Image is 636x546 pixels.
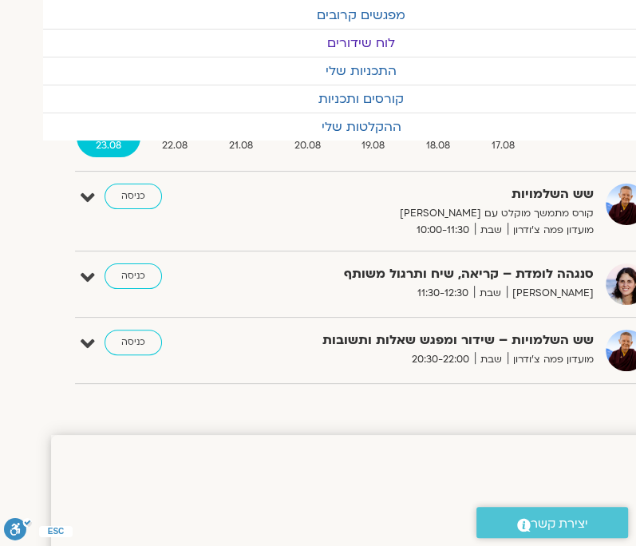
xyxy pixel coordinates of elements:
span: 21.08 [210,137,272,154]
span: שבת [475,351,508,368]
a: יצירת קשר [476,507,628,538]
span: מועדון פמה צ'ודרון [508,222,594,239]
span: 22.08 [144,137,207,154]
span: יצירת קשר [531,513,588,535]
strong: סנגהה לומדת – קריאה, שיח ותרגול משותף [293,263,594,285]
span: 23.08 [77,137,140,154]
span: שבת [475,222,508,239]
strong: שש השלמויות [293,184,594,205]
span: 18.08 [407,137,469,154]
strong: שש השלמויות – שידור ומפגש שאלות ותשובות [293,330,594,351]
span: 20:30-22:00 [406,351,475,368]
span: 10:00-11:30 [411,222,475,239]
p: קורס מתמשך מוקלט עם [PERSON_NAME] [293,205,594,222]
span: 20.08 [275,137,340,154]
span: שבת [474,285,507,302]
a: כניסה [105,330,162,355]
span: מועדון פמה צ'ודרון [508,351,594,368]
a: כניסה [105,184,162,209]
a: כניסה [105,263,162,289]
span: 17.08 [472,137,534,154]
span: [PERSON_NAME] [507,285,594,302]
span: 19.08 [343,137,405,154]
span: 11:30-12:30 [412,285,474,302]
